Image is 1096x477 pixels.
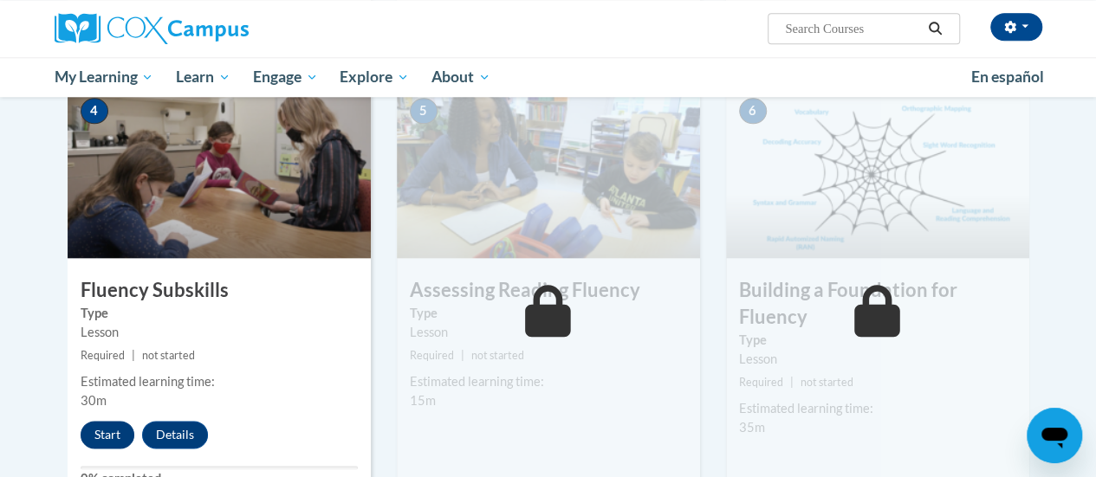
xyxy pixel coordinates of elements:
h3: Fluency Subskills [68,277,371,304]
span: About [431,67,490,87]
span: My Learning [54,67,153,87]
div: Lesson [739,350,1016,369]
span: not started [471,349,524,362]
span: Required [81,349,125,362]
img: Course Image [726,85,1029,258]
img: Cox Campus [55,13,249,44]
button: Start [81,421,134,448]
h3: Building a Foundation for Fluency [726,277,1029,331]
a: My Learning [43,57,165,97]
a: Engage [242,57,329,97]
div: Estimated learning time: [81,372,358,391]
span: Learn [176,67,230,87]
span: 15m [410,393,436,408]
div: Lesson [81,323,358,342]
span: not started [801,376,853,389]
span: | [790,376,794,389]
span: 35m [739,420,765,435]
span: Engage [253,67,318,87]
input: Search Courses [783,18,922,39]
span: 6 [739,98,767,124]
label: Type [410,304,687,323]
div: Lesson [410,323,687,342]
a: Learn [165,57,242,97]
a: Cox Campus [55,13,366,44]
div: Estimated learning time: [410,372,687,391]
img: Course Image [397,85,700,258]
span: | [461,349,464,362]
span: Required [739,376,783,389]
div: Main menu [42,57,1055,97]
span: 30m [81,393,107,408]
div: Estimated learning time: [739,399,1016,418]
h3: Assessing Reading Fluency [397,277,700,304]
button: Details [142,421,208,448]
button: Search [922,18,948,39]
span: Explore [340,67,409,87]
span: not started [142,349,195,362]
span: Required [410,349,454,362]
a: About [420,57,502,97]
label: Type [81,304,358,323]
span: | [132,349,135,362]
a: Explore [328,57,420,97]
iframe: Button to launch messaging window [1027,408,1082,463]
span: 4 [81,98,108,124]
a: En español [960,59,1055,95]
button: Account Settings [990,13,1042,41]
img: Course Image [68,85,371,258]
span: 5 [410,98,438,124]
label: Type [739,331,1016,350]
span: En español [971,68,1044,86]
